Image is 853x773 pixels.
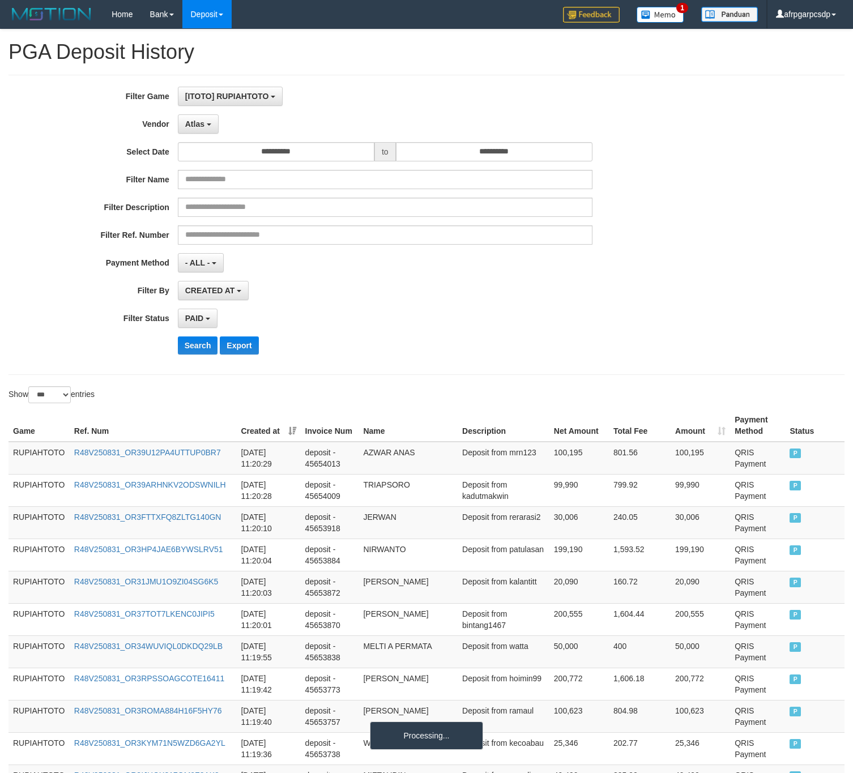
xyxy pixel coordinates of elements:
[790,449,801,458] span: PAID
[8,603,70,635] td: RUPIAHTOTO
[790,545,801,555] span: PAID
[370,721,483,750] div: Processing...
[301,474,359,506] td: deposit - 45654009
[8,442,70,475] td: RUPIAHTOTO
[301,442,359,475] td: deposit - 45654013
[458,635,549,668] td: Deposit from watta
[8,506,70,539] td: RUPIAHTOTO
[359,474,458,506] td: TRIAPSORO
[549,442,609,475] td: 100,195
[671,442,730,475] td: 100,195
[609,539,671,571] td: 1,593.52
[8,571,70,603] td: RUPIAHTOTO
[359,603,458,635] td: [PERSON_NAME]
[609,603,671,635] td: 1,604.44
[609,571,671,603] td: 160.72
[730,474,785,506] td: QRIS Payment
[236,539,300,571] td: [DATE] 11:20:04
[549,732,609,765] td: 25,346
[70,409,237,442] th: Ref. Num
[671,603,730,635] td: 200,555
[609,668,671,700] td: 1,606.18
[236,668,300,700] td: [DATE] 11:19:42
[549,635,609,668] td: 50,000
[458,571,549,603] td: Deposit from kalantitt
[301,603,359,635] td: deposit - 45653870
[730,442,785,475] td: QRIS Payment
[790,481,801,490] span: PAID
[458,474,549,506] td: Deposit from kadutmakwin
[178,253,224,272] button: - ALL -
[178,281,249,300] button: CREATED AT
[74,448,221,457] a: R48V250831_OR39U12PA4UTTUP0BR7
[549,571,609,603] td: 20,090
[785,409,845,442] th: Status
[671,506,730,539] td: 30,006
[8,700,70,732] td: RUPIAHTOTO
[8,474,70,506] td: RUPIAHTOTO
[676,3,688,13] span: 1
[8,409,70,442] th: Game
[359,668,458,700] td: [PERSON_NAME]
[458,668,549,700] td: Deposit from hoimin99
[549,700,609,732] td: 100,623
[8,635,70,668] td: RUPIAHTOTO
[609,700,671,732] td: 804.98
[671,474,730,506] td: 99,990
[74,642,223,651] a: R48V250831_OR34WUVIQL0DKDQ29LB
[301,700,359,732] td: deposit - 45653757
[730,603,785,635] td: QRIS Payment
[730,506,785,539] td: QRIS Payment
[671,668,730,700] td: 200,772
[609,635,671,668] td: 400
[74,738,225,748] a: R48V250831_OR3KYM71N5WZD6GA2YL
[458,539,549,571] td: Deposit from patulasan
[671,539,730,571] td: 199,190
[730,571,785,603] td: QRIS Payment
[730,539,785,571] td: QRIS Payment
[701,7,758,22] img: panduan.png
[790,707,801,716] span: PAID
[236,409,300,442] th: Created at: activate to sort column ascending
[730,635,785,668] td: QRIS Payment
[730,700,785,732] td: QRIS Payment
[458,700,549,732] td: Deposit from ramaul
[74,545,223,554] a: R48V250831_OR3HP4JAE6BYWSLRV51
[790,642,801,652] span: PAID
[301,668,359,700] td: deposit - 45653773
[609,442,671,475] td: 801.56
[8,386,95,403] label: Show entries
[458,442,549,475] td: Deposit from mrn123
[458,506,549,539] td: Deposit from rerarasi2
[637,7,684,23] img: Button%20Memo.svg
[301,732,359,765] td: deposit - 45653738
[671,700,730,732] td: 100,623
[236,474,300,506] td: [DATE] 11:20:28
[671,409,730,442] th: Amount: activate to sort column ascending
[236,700,300,732] td: [DATE] 11:19:40
[8,668,70,700] td: RUPIAHTOTO
[236,603,300,635] td: [DATE] 11:20:01
[185,258,210,267] span: - ALL -
[730,732,785,765] td: QRIS Payment
[609,474,671,506] td: 799.92
[549,409,609,442] th: Net Amount
[609,506,671,539] td: 240.05
[178,87,283,106] button: [ITOTO] RUPIAHTOTO
[549,506,609,539] td: 30,006
[359,635,458,668] td: MELTI A PERMATA
[359,732,458,765] td: WAWAN
[609,409,671,442] th: Total Fee
[458,732,549,765] td: Deposit from kecoabau
[74,609,215,618] a: R48V250831_OR37TOT7LKENC0JIPI5
[74,480,226,489] a: R48V250831_OR39ARHNKV2ODSWNILH
[301,506,359,539] td: deposit - 45653918
[359,409,458,442] th: Name
[236,506,300,539] td: [DATE] 11:20:10
[236,442,300,475] td: [DATE] 11:20:29
[359,539,458,571] td: NIRWANTO
[178,336,218,355] button: Search
[185,314,203,323] span: PAID
[236,635,300,668] td: [DATE] 11:19:55
[74,706,222,715] a: R48V250831_OR3ROMA884H16F5HY76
